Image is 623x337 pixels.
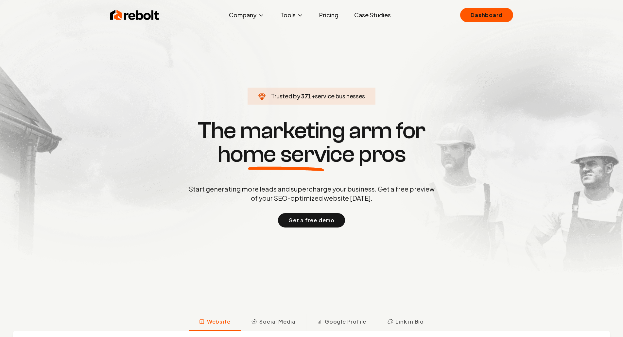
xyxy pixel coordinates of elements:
button: Google Profile [306,314,377,331]
a: Case Studies [349,8,396,22]
span: Trusted by [271,92,300,100]
button: Social Media [241,314,306,331]
span: + [311,92,315,100]
span: Google Profile [325,318,366,326]
span: service businesses [315,92,365,100]
button: Company [224,8,270,22]
img: Rebolt Logo [110,8,159,22]
span: Social Media [259,318,296,326]
button: Get a free demo [278,213,345,227]
a: Pricing [314,8,344,22]
a: Dashboard [460,8,513,22]
h1: The marketing arm for pros [155,119,469,166]
button: Link in Bio [377,314,434,331]
span: Link in Bio [395,318,424,326]
span: Website [207,318,231,326]
span: 371 [301,92,311,101]
span: home service [217,143,355,166]
button: Website [189,314,241,331]
p: Start generating more leads and supercharge your business. Get a free preview of your SEO-optimiz... [187,184,436,203]
button: Tools [275,8,309,22]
